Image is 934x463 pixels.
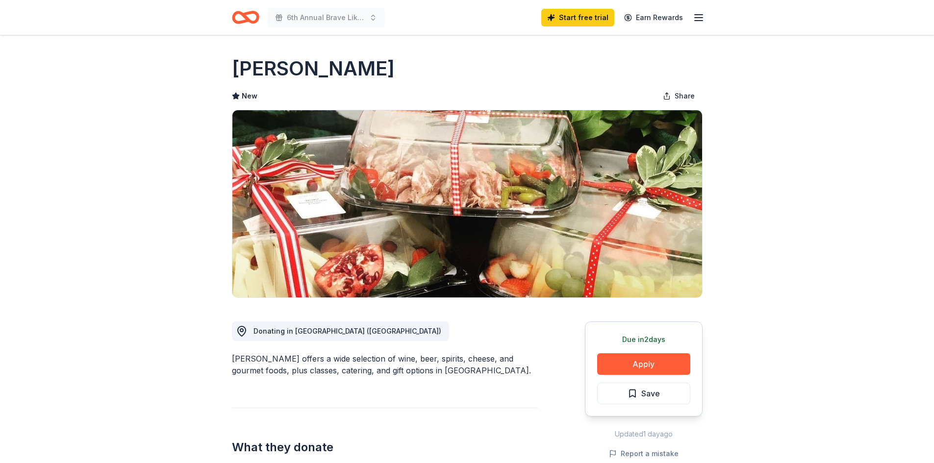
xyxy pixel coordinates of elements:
span: 6th Annual Brave Like Cloe Golf Benefit [287,12,365,24]
div: [PERSON_NAME] offers a wide selection of wine, beer, spirits, cheese, and gourmet foods, plus cla... [232,353,538,376]
img: Image for Surdyk's [232,110,702,297]
span: New [242,90,257,102]
span: Save [641,387,660,400]
button: Report a mistake [609,448,679,460]
button: Apply [597,353,690,375]
h2: What they donate [232,439,538,455]
div: Due in 2 days [597,334,690,345]
a: Home [232,6,259,29]
div: Updated 1 day ago [585,428,703,440]
a: Earn Rewards [618,9,689,26]
span: Share [675,90,695,102]
button: 6th Annual Brave Like Cloe Golf Benefit [267,8,385,27]
h1: [PERSON_NAME] [232,55,395,82]
button: Share [655,86,703,106]
button: Save [597,383,690,404]
a: Start free trial [541,9,614,26]
span: Donating in [GEOGRAPHIC_DATA] ([GEOGRAPHIC_DATA]) [253,327,441,335]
